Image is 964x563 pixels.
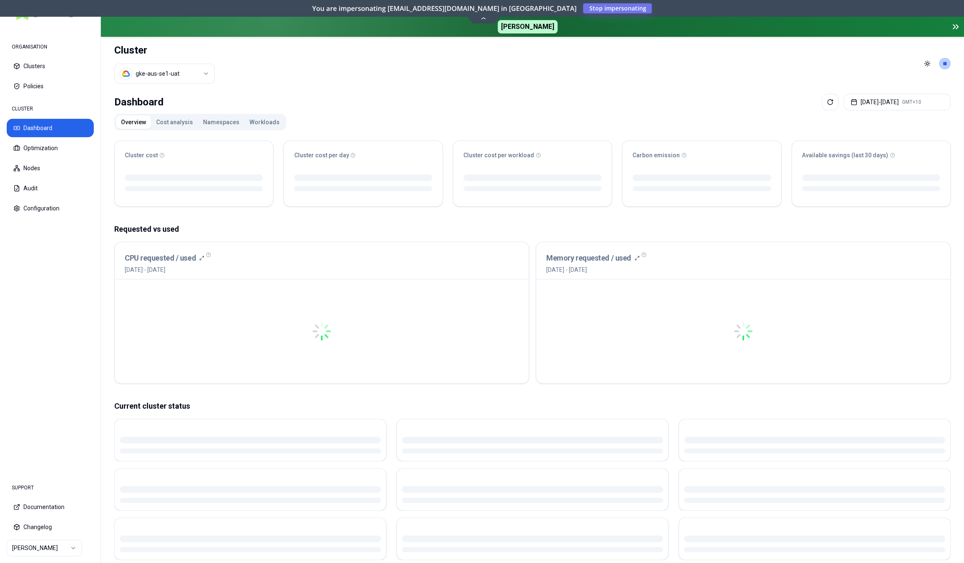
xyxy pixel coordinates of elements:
[114,400,951,412] p: Current cluster status
[114,64,215,84] button: Select a value
[7,199,94,218] button: Configuration
[7,518,94,536] button: Changelog
[114,44,215,57] h1: Cluster
[802,151,940,159] div: Available savings (last 30 days)
[463,151,602,159] div: Cluster cost per workload
[632,151,771,159] div: Carbon emission
[125,266,204,274] span: [DATE] - [DATE]
[7,179,94,197] button: Audit
[7,38,94,55] div: ORGANISATION
[7,498,94,516] button: Documentation
[198,115,244,129] button: Namespaces
[7,119,94,137] button: Dashboard
[125,252,196,264] h3: CPU requested / used
[7,100,94,117] div: CLUSTER
[843,94,951,110] button: [DATE]-[DATE]GMT+10
[114,94,164,110] div: Dashboard
[294,151,432,159] div: Cluster cost per day
[7,57,94,75] button: Clusters
[136,69,180,78] div: gke-aus-se1-uat
[244,115,285,129] button: Workloads
[7,159,94,177] button: Nodes
[151,115,198,129] button: Cost analysis
[902,99,921,105] span: GMT+10
[116,115,151,129] button: Overview
[7,479,94,496] div: SUPPORT
[498,20,558,33] span: [PERSON_NAME]
[114,223,951,235] p: Requested vs used
[7,139,94,157] button: Optimization
[546,266,640,274] span: [DATE] - [DATE]
[7,77,94,95] button: Policies
[122,69,130,78] img: gcp
[546,252,631,264] h3: Memory requested / used
[125,151,263,159] div: Cluster cost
